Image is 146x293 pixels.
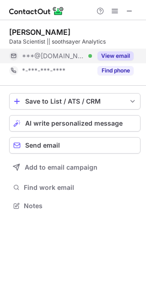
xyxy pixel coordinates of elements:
[9,6,64,17] img: ContactOut v5.3.10
[97,51,134,61] button: Reveal Button
[97,66,134,75] button: Reveal Button
[9,38,141,46] div: Data Scientist || soothsayer Analytics
[9,199,141,212] button: Notes
[9,159,141,176] button: Add to email campaign
[9,181,141,194] button: Find work email
[22,52,85,60] span: ***@[DOMAIN_NAME]
[9,115,141,132] button: AI write personalized message
[24,202,137,210] span: Notes
[24,183,137,192] span: Find work email
[25,142,60,149] span: Send email
[25,164,97,171] span: Add to email campaign
[25,120,123,127] span: AI write personalized message
[25,98,124,105] div: Save to List / ATS / CRM
[9,28,70,37] div: [PERSON_NAME]
[9,93,141,110] button: save-profile-one-click
[9,137,141,154] button: Send email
